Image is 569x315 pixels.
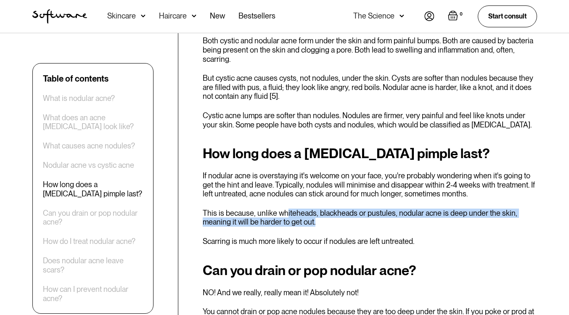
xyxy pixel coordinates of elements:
img: arrow down [192,12,196,20]
a: How do I treat nodular acne? [43,237,135,246]
a: What is nodular acne? [43,94,115,103]
a: What does an acne [MEDICAL_DATA] look like? [43,113,143,131]
p: Scarring is much more likely to occur if nodules are left untreated. [203,237,537,246]
div: 0 [458,11,464,18]
img: Software Logo [32,9,87,24]
p: Both cystic and nodular acne form under the skin and form painful bumps. Both are caused by bacte... [203,36,537,64]
p: Cystic acne lumps are softer than nodules. Nodules are firmer, very painful and feel like knots u... [203,111,537,129]
a: Open empty cart [448,11,464,22]
a: How can I prevent nodular acne? [43,285,143,303]
div: The Science [353,12,394,20]
a: Start consult [478,5,537,27]
a: What causes acne nodules? [43,142,135,151]
h2: How long does a [MEDICAL_DATA] pimple last? [203,146,537,161]
p: NO! And we really, really mean it! Absolutely not! [203,288,537,297]
a: How long does a [MEDICAL_DATA] pimple last? [43,180,143,199]
img: arrow down [400,12,404,20]
p: This is because, unlike whiteheads, blackheads or pustules, nodular acne is deep under the skin, ... [203,209,537,227]
div: Table of contents [43,74,109,84]
a: Nodular acne vs cystic acne [43,161,134,170]
p: If nodular acne is overstaying it's welcome on your face, you're probably wondering when it's goi... [203,171,537,199]
a: home [32,9,87,24]
h2: Can you drain or pop nodular acne? [203,263,537,278]
p: But cystic acne causes cysts, not nodules, under the skin. Cysts are softer than nodules because ... [203,74,537,101]
div: Skincare [107,12,136,20]
img: arrow down [141,12,146,20]
div: Haircare [159,12,187,20]
a: Does nodular acne leave scars? [43,257,143,275]
a: Can you drain or pop nodular acne? [43,209,143,227]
